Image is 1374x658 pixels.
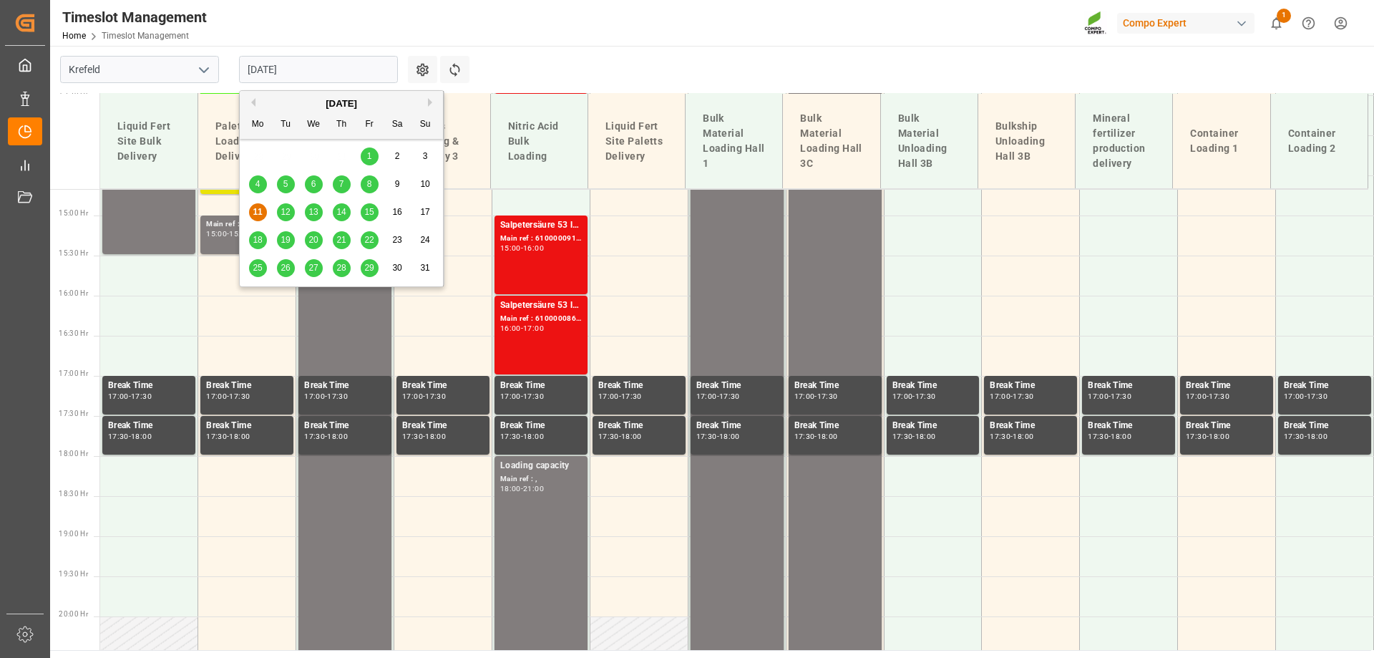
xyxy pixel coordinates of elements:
[1305,393,1307,400] div: -
[389,203,406,221] div: Choose Saturday, August 16th, 2025
[915,393,936,400] div: 17:30
[305,231,323,249] div: Choose Wednesday, August 20th, 2025
[1117,13,1254,34] div: Compo Expert
[308,235,318,245] span: 20
[229,433,250,440] div: 18:00
[59,490,88,498] span: 18:30 Hr
[59,530,88,538] span: 19:00 Hr
[239,56,398,83] input: DD.MM.YYYY
[1260,7,1292,39] button: show 1 new notifications
[108,379,190,393] div: Break Time
[719,393,740,400] div: 17:30
[364,235,374,245] span: 22
[621,393,642,400] div: 17:30
[500,313,582,325] div: Main ref : 6100000868, 2000000890;
[420,207,429,217] span: 17
[500,393,521,400] div: 17:00
[598,433,619,440] div: 17:30
[308,263,318,273] span: 27
[416,259,434,277] div: Choose Sunday, August 31st, 2025
[1087,105,1161,177] div: Mineral fertilizer production delivery
[367,151,372,161] span: 1
[59,369,88,377] span: 17:00 Hr
[249,203,267,221] div: Choose Monday, August 11th, 2025
[389,175,406,193] div: Choose Saturday, August 9th, 2025
[521,325,523,332] div: -
[814,433,817,440] div: -
[1010,393,1013,400] div: -
[277,203,295,221] div: Choose Tuesday, August 12th, 2025
[598,419,680,433] div: Break Time
[402,393,423,400] div: 17:00
[1010,433,1013,440] div: -
[249,175,267,193] div: Choose Monday, August 4th, 2025
[416,175,434,193] div: Choose Sunday, August 10th, 2025
[892,433,913,440] div: 17:30
[416,203,434,221] div: Choose Sunday, August 17th, 2025
[523,245,544,251] div: 16:00
[915,433,936,440] div: 18:00
[428,98,437,107] button: Next Month
[389,147,406,165] div: Choose Saturday, August 2nd, 2025
[500,473,582,485] div: Main ref : ,
[1307,433,1327,440] div: 18:00
[1209,433,1229,440] div: 18:00
[392,235,401,245] span: 23
[206,419,288,433] div: Break Time
[210,113,283,170] div: Paletts Loading & Delivery 1
[59,570,88,578] span: 19:30 Hr
[112,113,186,170] div: Liquid Fert Site Bulk Delivery
[108,433,129,440] div: 17:30
[325,433,327,440] div: -
[425,433,446,440] div: 18:00
[416,231,434,249] div: Choose Sunday, August 24th, 2025
[1088,419,1169,433] div: Break Time
[339,179,344,189] span: 7
[814,393,817,400] div: -
[402,433,423,440] div: 17:30
[60,56,219,83] input: Type to search/select
[325,393,327,400] div: -
[206,379,288,393] div: Break Time
[1013,393,1033,400] div: 17:30
[229,393,250,400] div: 17:30
[696,393,717,400] div: 17:00
[521,245,523,251] div: -
[523,325,544,332] div: 17:00
[249,231,267,249] div: Choose Monday, August 18th, 2025
[206,231,227,237] div: 15:00
[523,393,544,400] div: 17:30
[108,419,190,433] div: Break Time
[990,419,1071,433] div: Break Time
[696,379,778,393] div: Break Time
[1307,393,1327,400] div: 17:30
[305,259,323,277] div: Choose Wednesday, August 27th, 2025
[912,433,915,440] div: -
[794,379,876,393] div: Break Time
[600,113,673,170] div: Liquid Fert Site Paletts Delivery
[281,235,290,245] span: 19
[361,116,379,134] div: Fr
[794,419,876,433] div: Break Time
[1305,433,1307,440] div: -
[598,393,619,400] div: 17:00
[305,203,323,221] div: Choose Wednesday, August 13th, 2025
[1284,393,1305,400] div: 17:00
[304,419,386,433] div: Break Time
[333,259,351,277] div: Choose Thursday, August 28th, 2025
[619,393,621,400] div: -
[227,231,229,237] div: -
[249,259,267,277] div: Choose Monday, August 25th, 2025
[619,433,621,440] div: -
[1207,433,1209,440] div: -
[281,207,290,217] span: 12
[240,97,443,111] div: [DATE]
[1282,120,1356,162] div: Container Loading 2
[129,433,131,440] div: -
[304,379,386,393] div: Break Time
[59,249,88,257] span: 15:30 Hr
[1186,419,1267,433] div: Break Time
[333,203,351,221] div: Choose Thursday, August 14th, 2025
[361,175,379,193] div: Choose Friday, August 8th, 2025
[1277,9,1291,23] span: 1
